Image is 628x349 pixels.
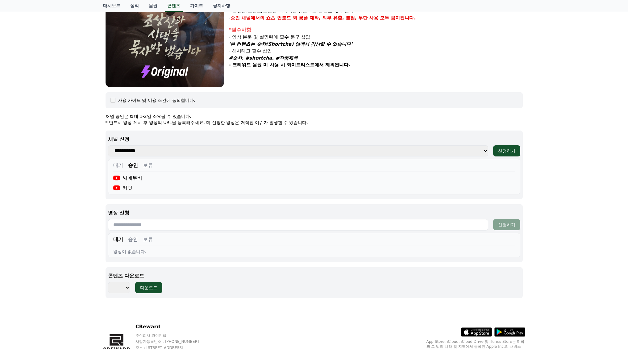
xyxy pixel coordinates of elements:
button: 승인 [128,162,138,169]
button: 다운로드 [135,282,162,293]
div: 커릿 [113,184,133,192]
button: 대기 [113,236,123,243]
button: 보류 [143,236,153,243]
strong: 롱폼 제작, 외부 유출, 불펌, 무단 사용 모두 금지됩니다. [299,15,416,21]
div: 신청하기 [498,222,515,228]
strong: 승인 채널에서의 쇼츠 업로드 외 [231,15,297,21]
button: 보류 [143,162,153,169]
div: 씨네무비 [113,174,143,182]
button: 승인 [128,236,138,243]
div: 다운로드 [140,285,157,291]
div: *필수사항 [229,26,523,34]
button: 신청하기 [493,219,520,230]
strong: - 크리워드 음원 미 사용 시 화이트리스트에서 제외됩니다. [229,62,350,68]
p: - [229,15,523,22]
button: 신청하기 [493,145,520,156]
em: #숏챠, #shortcha, #작품제목 [229,55,298,61]
p: 주식회사 와이피랩 [135,333,211,338]
button: 대기 [113,162,123,169]
p: 사업자등록번호 : [PHONE_NUMBER] [135,339,211,344]
div: 사용 가이드 및 이용 조건에 동의합니다. [118,97,195,103]
p: 채널 승인은 최대 1-2일 소요될 수 있습니다. [106,113,523,119]
p: - 해시태그 필수 삽입 [229,48,523,55]
p: CReward [135,323,211,330]
div: 신청하기 [498,148,515,154]
div: 영상이 없습니다. [113,248,515,255]
p: 채널 신청 [108,135,520,143]
p: 영상 신청 [108,209,520,217]
p: - 영상 본문 및 설명란에 필수 문구 삽입 [229,34,523,41]
em: '본 컨텐츠는 숏챠(Shortcha) 앱에서 감상할 수 있습니다' [229,41,352,47]
p: 콘텐츠 다운로드 [108,272,520,280]
p: * 반드시 영상 게시 후 영상의 URL을 등록해주세요. 미 신청한 영상은 저작권 이슈가 발생할 수 있습니다. [106,119,523,126]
